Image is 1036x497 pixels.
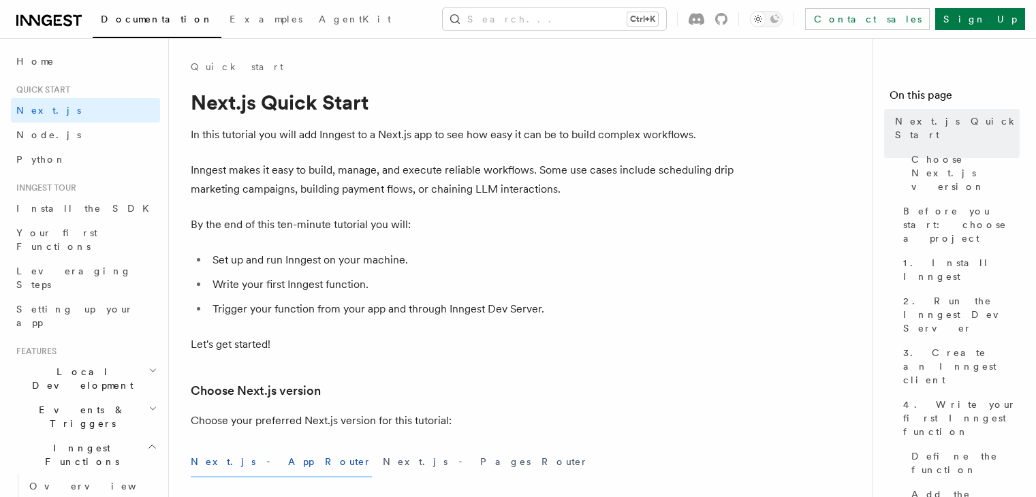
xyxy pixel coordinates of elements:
[750,11,783,27] button: Toggle dark mode
[11,98,160,123] a: Next.js
[16,105,81,116] span: Next.js
[11,221,160,259] a: Your first Functions
[191,60,283,74] a: Quick start
[16,129,81,140] span: Node.js
[191,335,736,354] p: Let's get started!
[898,289,1020,340] a: 2. Run the Inngest Dev Server
[191,411,736,430] p: Choose your preferred Next.js version for this tutorial:
[11,436,160,474] button: Inngest Functions
[11,259,160,297] a: Leveraging Steps
[191,381,321,400] a: Choose Next.js version
[208,251,736,270] li: Set up and run Inngest on your machine.
[16,227,97,252] span: Your first Functions
[11,403,148,430] span: Events & Triggers
[93,4,221,38] a: Documentation
[311,4,399,37] a: AgentKit
[16,304,134,328] span: Setting up your app
[11,441,147,468] span: Inngest Functions
[230,14,302,25] span: Examples
[935,8,1025,30] a: Sign Up
[208,275,736,294] li: Write your first Inngest function.
[191,90,736,114] h1: Next.js Quick Start
[191,215,736,234] p: By the end of this ten-minute tutorial you will:
[11,398,160,436] button: Events & Triggers
[101,14,213,25] span: Documentation
[11,123,160,147] a: Node.js
[29,481,170,492] span: Overview
[903,204,1020,245] span: Before you start: choose a project
[895,114,1020,142] span: Next.js Quick Start
[903,398,1020,438] span: 4. Write your first Inngest function
[911,153,1020,193] span: Choose Next.js version
[903,346,1020,387] span: 3. Create an Inngest client
[890,109,1020,147] a: Next.js Quick Start
[911,449,1020,477] span: Define the function
[890,87,1020,109] h4: On this page
[906,444,1020,482] a: Define the function
[627,12,658,26] kbd: Ctrl+K
[898,340,1020,392] a: 3. Create an Inngest client
[11,49,160,74] a: Home
[11,196,160,221] a: Install the SDK
[191,447,372,477] button: Next.js - App Router
[11,182,76,193] span: Inngest tour
[16,266,131,290] span: Leveraging Steps
[906,147,1020,199] a: Choose Next.js version
[903,256,1020,283] span: 1. Install Inngest
[11,84,70,95] span: Quick start
[11,359,160,398] button: Local Development
[16,203,157,214] span: Install the SDK
[11,346,57,357] span: Features
[16,154,66,165] span: Python
[898,251,1020,289] a: 1. Install Inngest
[191,161,736,199] p: Inngest makes it easy to build, manage, and execute reliable workflows. Some use cases include sc...
[221,4,311,37] a: Examples
[443,8,666,30] button: Search...Ctrl+K
[208,300,736,319] li: Trigger your function from your app and through Inngest Dev Server.
[805,8,930,30] a: Contact sales
[898,199,1020,251] a: Before you start: choose a project
[11,297,160,335] a: Setting up your app
[11,147,160,172] a: Python
[11,365,148,392] span: Local Development
[383,447,588,477] button: Next.js - Pages Router
[898,392,1020,444] a: 4. Write your first Inngest function
[16,54,54,68] span: Home
[903,294,1020,335] span: 2. Run the Inngest Dev Server
[191,125,736,144] p: In this tutorial you will add Inngest to a Next.js app to see how easy it can be to build complex...
[319,14,391,25] span: AgentKit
